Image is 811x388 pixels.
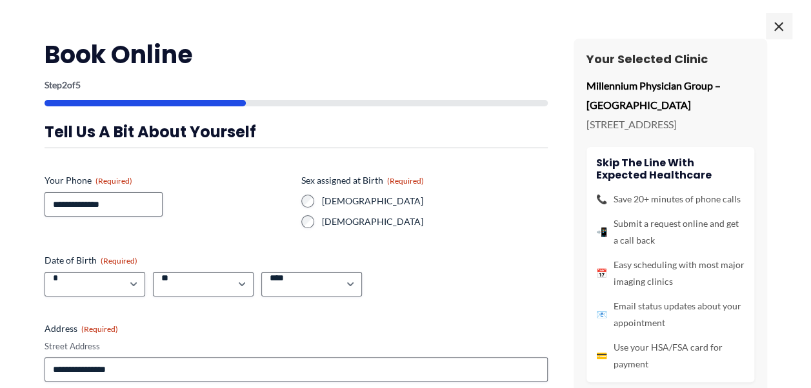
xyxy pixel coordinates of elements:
li: Use your HSA/FSA card for payment [596,339,745,373]
h4: Skip the line with Expected Healthcare [596,157,745,181]
span: 📅 [596,265,607,282]
label: Your Phone [45,174,291,187]
legend: Sex assigned at Birth [301,174,424,187]
li: Save 20+ minutes of phone calls [596,191,745,208]
li: Submit a request online and get a call back [596,215,745,249]
label: [DEMOGRAPHIC_DATA] [322,195,548,208]
span: (Required) [81,324,118,334]
span: (Required) [95,176,132,186]
span: × [766,13,792,39]
h2: Book Online [45,39,548,70]
span: 2 [62,79,67,90]
span: (Required) [387,176,424,186]
li: Email status updates about your appointment [596,298,745,331]
li: Easy scheduling with most major imaging clinics [596,257,745,290]
legend: Date of Birth [45,254,137,267]
span: 5 [75,79,81,90]
p: [STREET_ADDRESS] [586,115,754,134]
legend: Address [45,322,118,335]
p: Millennium Physician Group – [GEOGRAPHIC_DATA] [586,76,754,114]
span: (Required) [101,256,137,266]
span: 📧 [596,306,607,323]
span: 📲 [596,224,607,240]
span: 📞 [596,191,607,208]
p: Step of [45,81,548,90]
label: Street Address [45,340,548,353]
h3: Your Selected Clinic [586,52,754,66]
h3: Tell us a bit about yourself [45,122,548,142]
span: 💳 [596,347,607,364]
label: [DEMOGRAPHIC_DATA] [322,215,548,228]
